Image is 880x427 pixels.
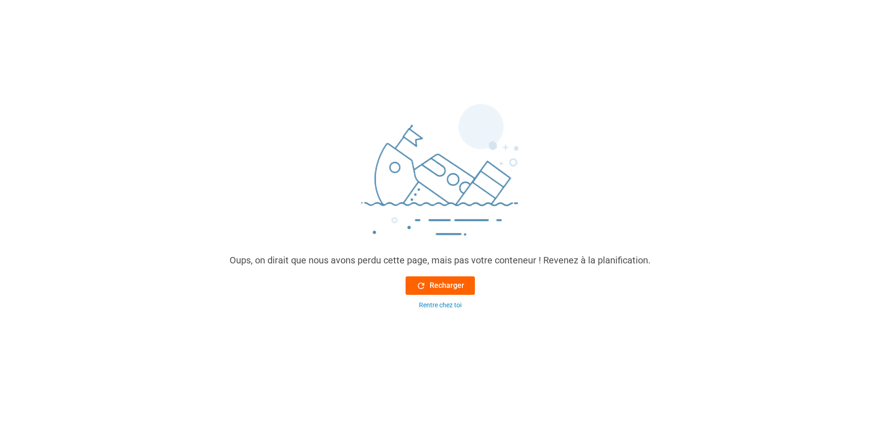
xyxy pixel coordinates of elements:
font: Recharger [430,280,464,291]
button: Recharger [406,276,475,295]
button: Rentre chez toi [406,300,475,310]
div: Rentre chez toi [419,300,461,310]
img: sinking_ship.png [302,100,579,253]
div: Oups, on dirait que nous avons perdu cette page, mais pas votre conteneur ! Revenez à la planific... [230,253,650,267]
